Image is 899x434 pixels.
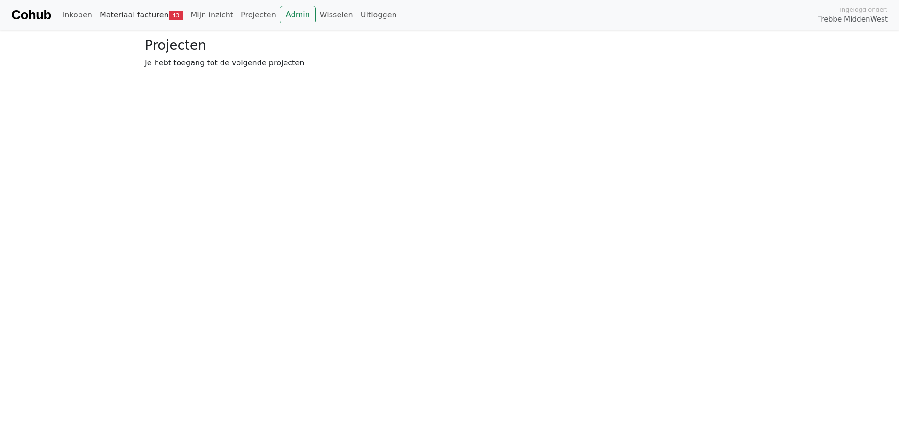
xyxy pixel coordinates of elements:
a: Projecten [237,6,280,24]
a: Admin [280,6,316,23]
a: Inkopen [58,6,95,24]
p: Je hebt toegang tot de volgende projecten [145,57,754,69]
a: Cohub [11,4,51,26]
h3: Projecten [145,38,754,54]
span: Trebbe MiddenWest [818,14,888,25]
span: Ingelogd onder: [840,5,888,14]
a: Materiaal facturen43 [96,6,187,24]
span: 43 [169,11,183,20]
a: Uitloggen [357,6,401,24]
a: Mijn inzicht [187,6,237,24]
a: Wisselen [316,6,357,24]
